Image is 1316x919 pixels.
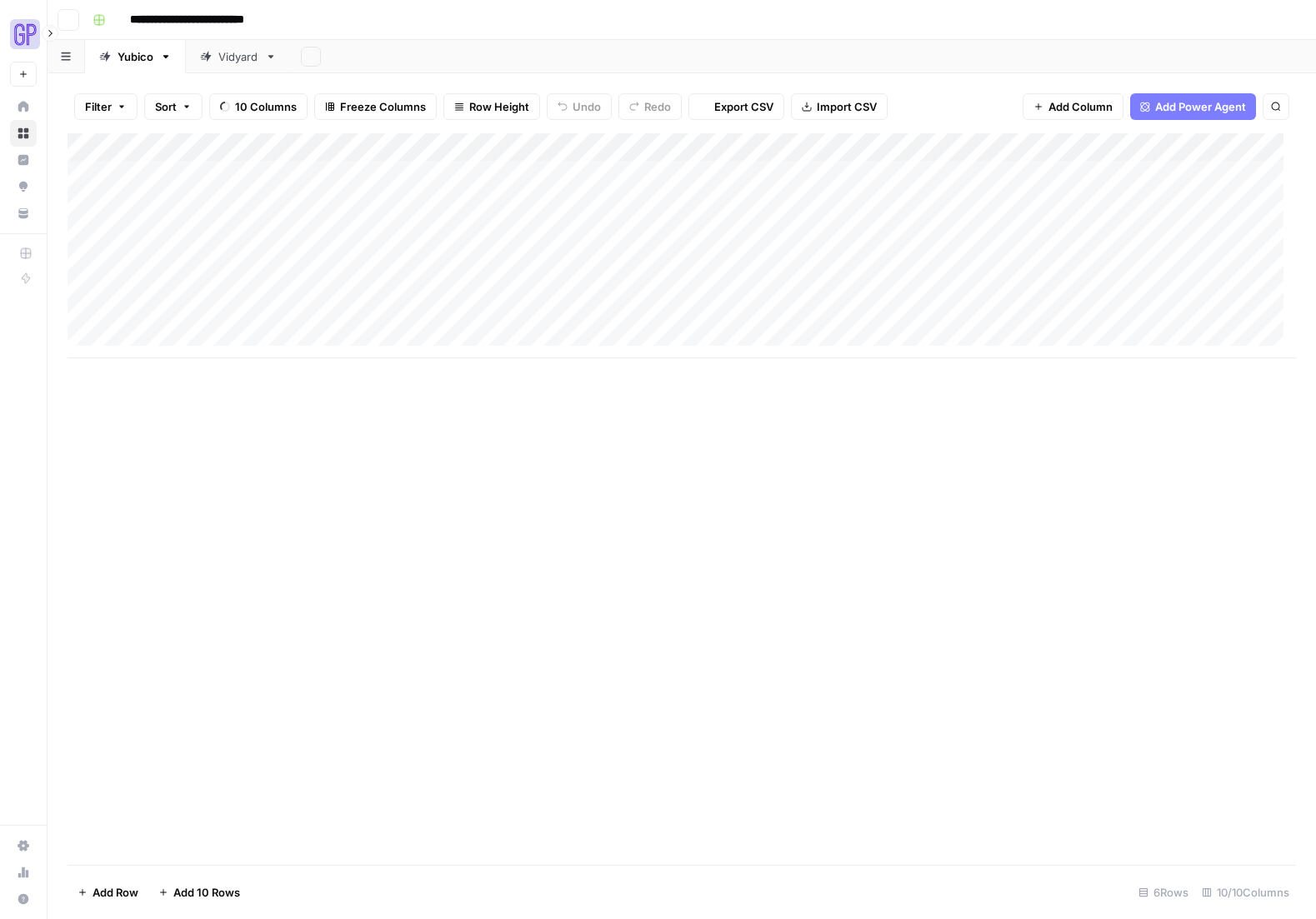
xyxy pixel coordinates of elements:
[443,93,540,120] button: Row Height
[469,98,529,115] span: Row Height
[644,98,671,115] span: Redo
[85,98,112,115] span: Filter
[547,93,612,120] button: Undo
[817,98,877,115] span: Import CSV
[10,120,37,147] a: Browse
[173,884,240,901] span: Add 10 Rows
[1023,93,1123,120] button: Add Column
[1130,93,1256,120] button: Add Power Agent
[68,879,148,906] button: Add Row
[10,859,37,886] a: Usage
[93,884,138,901] span: Add Row
[218,48,258,65] div: Vidyard
[74,93,138,120] button: Filter
[618,93,682,120] button: Redo
[10,93,37,120] a: Home
[118,48,153,65] div: Yubico
[340,98,426,115] span: Freeze Columns
[148,879,250,906] button: Add 10 Rows
[155,98,177,115] span: Sort
[1195,879,1296,906] div: 10/10 Columns
[1155,98,1246,115] span: Add Power Agent
[1048,98,1113,115] span: Add Column
[10,173,37,200] a: Opportunities
[10,832,37,859] a: Settings
[85,40,186,73] a: Yubico
[209,93,308,120] button: 10 Columns
[714,98,773,115] span: Export CSV
[10,886,37,912] button: Help + Support
[688,93,784,120] button: Export CSV
[10,200,37,227] a: Your Data
[1132,879,1195,906] div: 6 Rows
[573,98,601,115] span: Undo
[235,98,297,115] span: 10 Columns
[791,93,888,120] button: Import CSV
[10,147,37,173] a: Insights
[10,13,37,55] button: Workspace: Growth Plays
[10,19,40,49] img: Growth Plays Logo
[186,40,291,73] a: Vidyard
[144,93,203,120] button: Sort
[314,93,437,120] button: Freeze Columns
